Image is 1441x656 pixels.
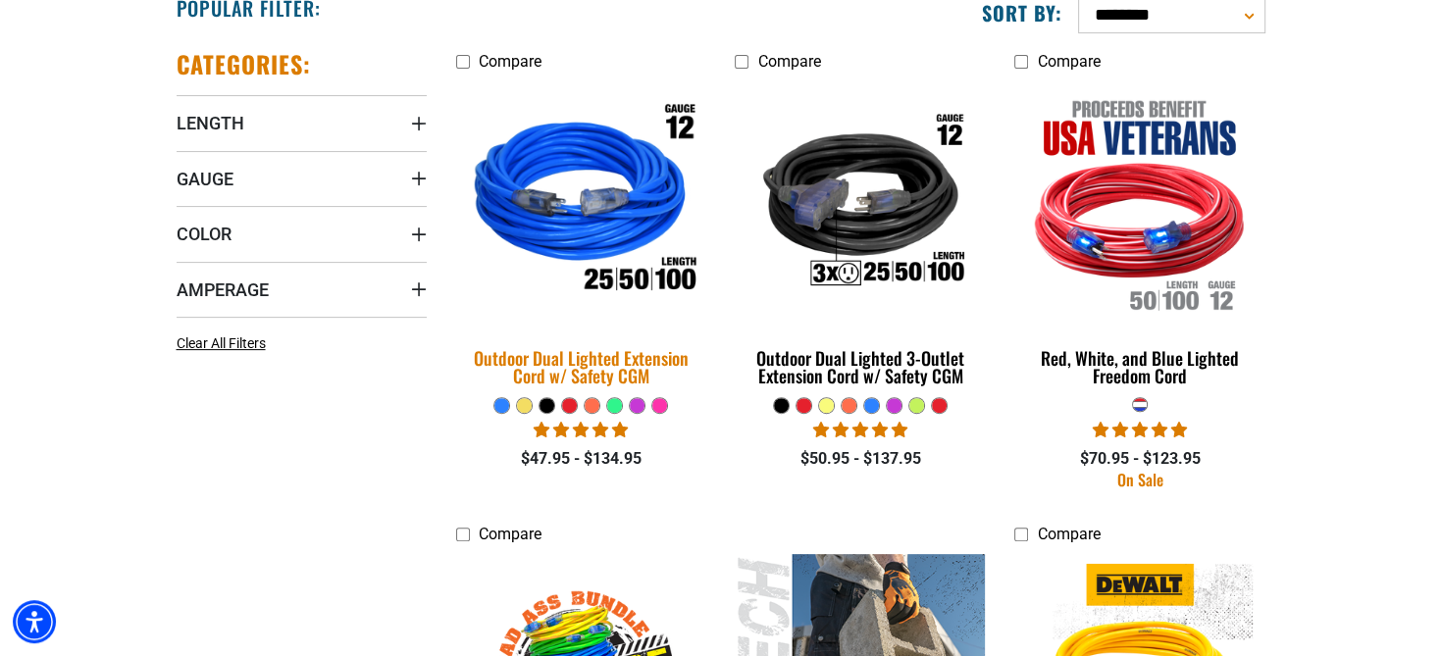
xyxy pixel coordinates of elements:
[1014,472,1264,487] div: On Sale
[177,335,266,351] span: Clear All Filters
[177,206,427,261] summary: Color
[177,333,274,354] a: Clear All Filters
[1016,90,1263,316] img: Red, White, and Blue Lighted Freedom Cord
[177,168,233,190] span: Gauge
[456,447,706,471] div: $47.95 - $134.95
[735,80,985,396] a: Outdoor Dual Lighted 3-Outlet Extension Cord w/ Safety CGM Outdoor Dual Lighted 3-Outlet Extensio...
[177,112,244,134] span: Length
[813,421,907,439] span: 4.80 stars
[177,262,427,317] summary: Amperage
[735,447,985,471] div: $50.95 - $137.95
[13,600,56,643] div: Accessibility Menu
[177,49,312,79] h2: Categories:
[443,77,718,328] img: Outdoor Dual Lighted Extension Cord w/ Safety CGM
[1014,80,1264,396] a: Red, White, and Blue Lighted Freedom Cord Red, White, and Blue Lighted Freedom Cord
[1037,525,1100,543] span: Compare
[757,52,820,71] span: Compare
[177,95,427,150] summary: Length
[737,90,984,316] img: Outdoor Dual Lighted 3-Outlet Extension Cord w/ Safety CGM
[177,151,427,206] summary: Gauge
[534,421,628,439] span: 4.81 stars
[456,80,706,396] a: Outdoor Dual Lighted Extension Cord w/ Safety CGM Outdoor Dual Lighted Extension Cord w/ Safety CGM
[456,349,706,384] div: Outdoor Dual Lighted Extension Cord w/ Safety CGM
[1093,421,1187,439] span: 5.00 stars
[1014,349,1264,384] div: Red, White, and Blue Lighted Freedom Cord
[177,278,269,301] span: Amperage
[479,52,541,71] span: Compare
[1014,447,1264,471] div: $70.95 - $123.95
[735,349,985,384] div: Outdoor Dual Lighted 3-Outlet Extension Cord w/ Safety CGM
[1037,52,1100,71] span: Compare
[479,525,541,543] span: Compare
[177,223,232,245] span: Color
